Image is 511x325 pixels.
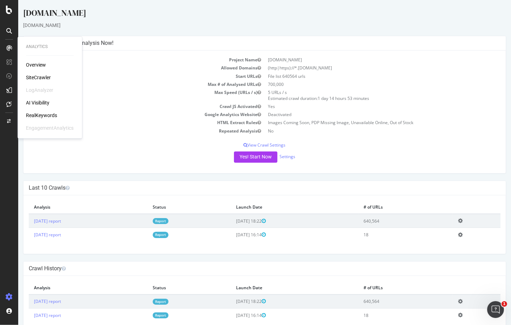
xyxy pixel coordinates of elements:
[11,142,482,148] p: View Crawl Settings
[26,61,46,68] a: Overview
[247,119,483,127] td: Images Coming Soon, PDP Missing Image, Unavailable Online, Out of Stock
[134,299,150,305] a: Report
[129,201,213,214] th: Status
[11,119,247,127] td: HTML Extract Rules
[134,218,150,224] a: Report
[340,294,434,309] td: 640,564
[247,88,483,102] td: 5 URLs / s Estimated crawl duration:
[247,127,483,135] td: No
[247,80,483,88] td: 700,000
[5,22,488,29] div: [DOMAIN_NAME]
[16,298,43,304] a: [DATE] report
[218,298,248,304] span: [DATE] 18:22
[247,102,483,110] td: Yes
[11,110,247,119] td: Google Analytics Website
[134,232,150,238] a: Report
[11,281,129,294] th: Analysis
[11,201,129,214] th: Analysis
[261,154,277,160] a: Settings
[11,72,247,80] td: Start URLs
[11,127,247,135] td: Repeated Analysis
[16,232,43,238] a: [DATE] report
[5,7,488,22] div: [DOMAIN_NAME]
[216,151,259,163] button: Yes! Start Now
[218,232,248,238] span: [DATE] 16:14
[218,312,248,318] span: [DATE] 16:14
[340,281,434,294] th: # of URLs
[11,80,247,88] td: Max # of Analysed URLs
[134,312,150,318] a: Report
[487,301,504,318] iframe: Intercom live chat
[26,99,49,106] a: AI Visibility
[26,44,74,50] div: Analytics
[213,281,340,294] th: Launch Date
[26,124,74,131] div: EngagementAnalytics
[300,95,351,101] span: 1 day 14 hours 53 minutes
[16,312,43,318] a: [DATE] report
[247,56,483,64] td: [DOMAIN_NAME]
[502,301,507,307] span: 1
[11,102,247,110] td: Crawl JS Activated
[340,201,434,214] th: # of URLs
[26,74,51,81] a: SiteCrawler
[11,40,482,47] h4: Configure your New Analysis Now!
[247,64,483,72] td: (http|https)://*.[DOMAIN_NAME]
[11,88,247,102] td: Max Speed (URLs / s)
[11,64,247,72] td: Allowed Domains
[26,112,57,119] a: RealKeywords
[247,110,483,119] td: Deactivated
[11,184,482,191] h4: Last 10 Crawls
[26,87,53,94] div: LogAnalyzer
[340,309,434,322] td: 18
[129,281,213,294] th: Status
[11,56,247,64] td: Project Name
[247,72,483,80] td: File list 640564 urls
[340,228,434,242] td: 18
[218,218,248,224] span: [DATE] 18:22
[213,201,340,214] th: Launch Date
[340,214,434,228] td: 640,564
[16,218,43,224] a: [DATE] report
[11,265,482,272] h4: Crawl History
